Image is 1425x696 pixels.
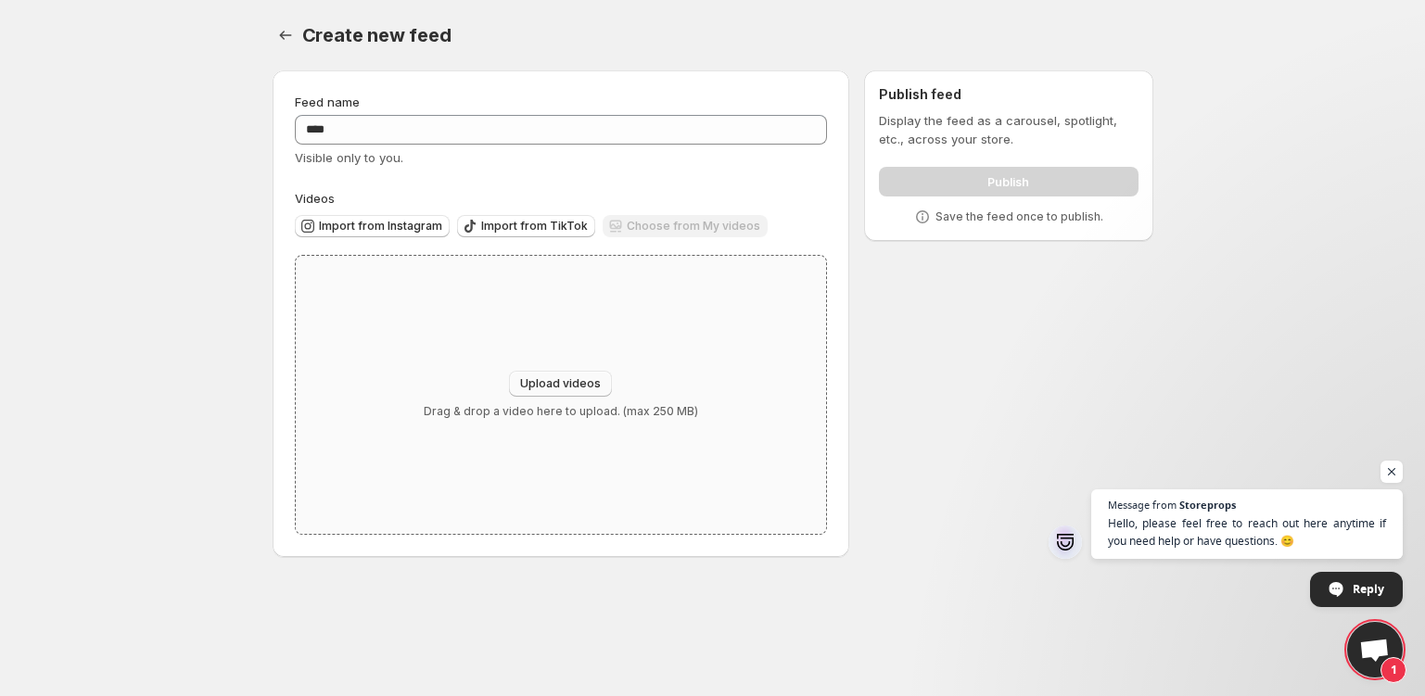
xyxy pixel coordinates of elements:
[481,219,588,234] span: Import from TikTok
[1353,573,1384,605] span: Reply
[295,191,335,206] span: Videos
[424,404,698,419] p: Drag & drop a video here to upload. (max 250 MB)
[302,24,452,46] span: Create new feed
[879,111,1138,148] p: Display the feed as a carousel, spotlight, etc., across your store.
[509,371,612,397] button: Upload videos
[520,376,601,391] span: Upload videos
[1108,514,1386,550] span: Hello, please feel free to reach out here anytime if you need help or have questions. 😊
[457,215,595,237] button: Import from TikTok
[295,95,360,109] span: Feed name
[273,22,299,48] button: Settings
[1347,622,1403,677] a: Open chat
[319,219,442,234] span: Import from Instagram
[879,85,1138,104] h2: Publish feed
[1179,500,1236,510] span: Storeprops
[1108,500,1177,510] span: Message from
[295,215,450,237] button: Import from Instagram
[295,150,403,165] span: Visible only to you.
[1380,657,1406,683] span: 1
[935,209,1103,224] p: Save the feed once to publish.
